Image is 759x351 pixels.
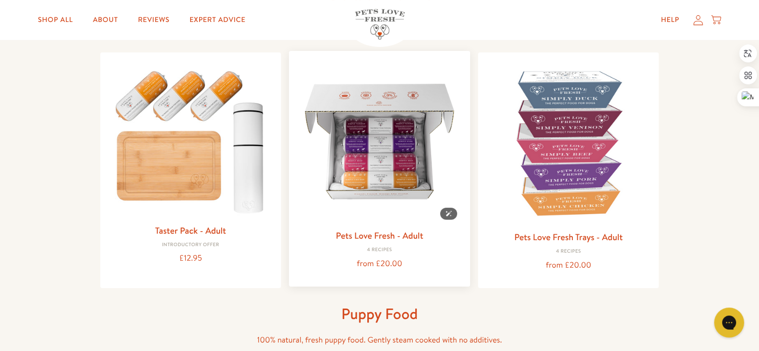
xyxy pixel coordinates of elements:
[108,60,273,219] img: Taster Pack - Adult
[30,10,81,30] a: Shop All
[709,304,749,341] iframe: Gorgias live chat messenger
[486,259,651,272] div: from £20.00
[108,252,273,265] div: £12.95
[355,9,405,39] img: Pets Love Fresh
[182,10,253,30] a: Expert Advice
[486,60,651,226] img: Pets Love Fresh Trays - Adult
[486,249,651,255] div: 4 Recipes
[85,10,126,30] a: About
[155,224,226,237] a: Taster Pack - Adult
[220,304,539,324] h1: Puppy Food
[297,257,462,271] div: from £20.00
[653,10,687,30] a: Help
[108,242,273,248] div: Introductory Offer
[336,229,423,242] a: Pets Love Fresh - Adult
[130,10,177,30] a: Reviews
[514,231,623,243] a: Pets Love Fresh Trays - Adult
[257,335,502,346] span: 100% natural, fresh puppy food. Gently steam cooked with no additives.
[297,247,462,253] div: 4 Recipes
[297,59,462,224] img: Pets Love Fresh - Adult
